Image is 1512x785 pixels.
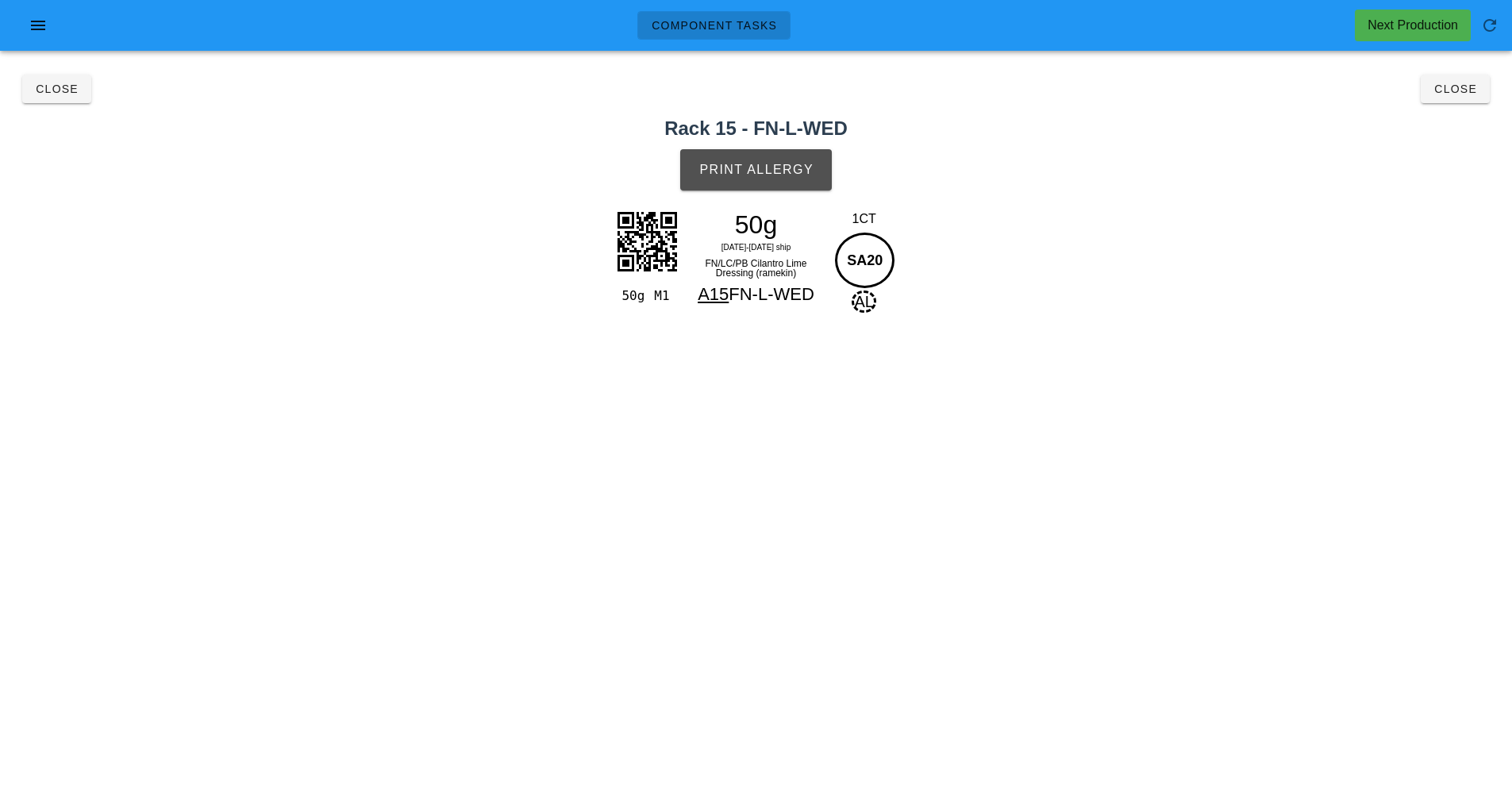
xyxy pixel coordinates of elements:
[687,256,825,281] div: FN/LC/PB Cilantro Lime Dressing (ramekin)
[10,114,1502,143] h2: Rack 15 - FN-L-WED
[852,291,875,313] span: AL
[1368,16,1458,35] div: Next Production
[648,286,680,306] div: M1
[698,284,729,304] span: A15
[1421,75,1490,103] button: Close
[831,210,897,229] div: 1CT
[698,163,814,177] span: Print Allergy
[680,149,832,190] button: Print Allergy
[35,83,79,95] span: Close
[1433,83,1477,95] span: Close
[729,284,814,304] span: FN-L-WED
[835,233,895,288] div: SA20
[615,286,648,306] div: 50g
[687,213,825,237] div: 50g
[651,19,777,32] span: Component Tasks
[637,11,791,40] a: Component Tasks
[721,243,791,252] span: [DATE]-[DATE] ship
[607,202,687,281] img: kkzQeKDtLdqOlKD5SlwMimLAEbAqLTGJiRIKSrwVsg5YqkuqyLJKK+TiFfTS9feSc0IpHO7ZHWiqkX93N2EBAhbIeeht41CiL...
[22,75,91,103] button: Close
